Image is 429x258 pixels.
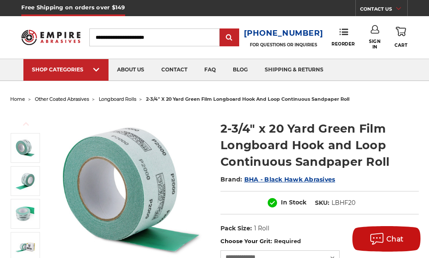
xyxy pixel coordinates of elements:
[14,170,36,192] img: Heat dissipating Green Film Sandpaper Roll with treated aluminum oxide grains for rapid material ...
[99,96,136,102] a: longboard rolls
[14,236,36,258] img: Long-lasting sandpaper roll with treated aluminum oxide for efficient metal and wood sanding.
[254,224,269,233] dd: 1 Roll
[35,96,89,102] a: other coated abrasives
[21,26,80,49] img: Empire Abrasives
[386,235,404,243] span: Chat
[153,59,196,81] a: contact
[10,96,25,102] a: home
[281,198,306,206] span: In Stock
[196,59,224,81] a: faq
[395,25,407,49] a: Cart
[332,41,355,47] span: Reorder
[315,198,329,207] dt: SKU:
[360,4,407,16] a: CONTACT US
[14,137,36,159] img: Green Film Longboard Sandpaper Roll ideal for automotive sanding and bodywork preparation.
[220,120,419,170] h1: 2-3/4" x 20 Yard Green Film Longboard Hook and Loop Continuous Sandpaper Roll
[146,96,349,102] span: 2-3/4" x 20 yard green film longboard hook and loop continuous sandpaper roll
[220,176,243,183] span: Brand:
[109,59,153,81] a: about us
[220,237,419,246] label: Choose Your Grit:
[16,115,36,133] button: Previous
[32,66,100,73] div: SHOP CATEGORIES
[256,59,332,81] a: shipping & returns
[332,198,355,207] dd: LBHF20
[395,43,407,48] span: Cart
[244,42,323,48] p: FOR QUESTIONS OR INQUIRIES
[352,226,420,252] button: Chat
[14,203,36,224] img: Durable film-backed longboard sandpaper roll with anti-clogging coating for fine finishes.
[332,28,355,46] a: Reorder
[366,39,383,50] span: Sign In
[274,238,301,244] small: Required
[220,224,252,233] dt: Pack Size:
[221,29,238,46] input: Submit
[244,27,323,40] a: [PHONE_NUMBER]
[244,176,335,183] a: BHA - Black Hawk Abrasives
[224,59,256,81] a: blog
